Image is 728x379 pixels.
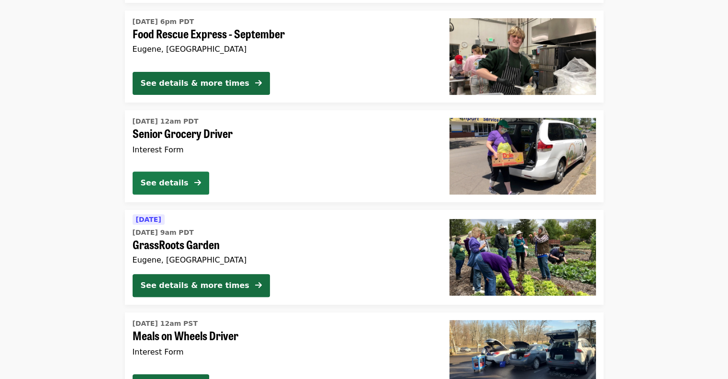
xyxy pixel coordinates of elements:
span: [DATE] [136,216,161,223]
a: See details for "GrassRoots Garden" [125,210,604,305]
time: [DATE] 9am PDT [133,228,194,238]
i: arrow-right icon [255,281,262,290]
i: arrow-right icon [255,79,262,88]
a: See details for "Food Rescue Express - September" [125,11,604,103]
span: Senior Grocery Driver [133,126,434,140]
div: See details & more times [141,280,249,291]
span: GrassRoots Garden [133,238,434,252]
a: See details for "Senior Grocery Driver" [125,110,604,202]
button: See details & more times [133,72,270,95]
span: Meals on Wheels Driver [133,329,434,343]
img: GrassRoots Garden organized by FOOD For Lane County [449,219,596,296]
div: See details & more times [141,78,249,89]
span: Food Rescue Express - September [133,27,434,41]
time: [DATE] 12am PDT [133,116,199,126]
img: Food Rescue Express - September organized by FOOD For Lane County [449,18,596,95]
div: See details [141,177,189,189]
span: Interest Form [133,145,184,154]
button: See details & more times [133,274,270,297]
time: [DATE] 6pm PDT [133,17,194,27]
i: arrow-right icon [194,178,201,187]
div: Eugene, [GEOGRAPHIC_DATA] [133,255,434,264]
button: See details [133,172,209,195]
time: [DATE] 12am PST [133,319,198,329]
img: Senior Grocery Driver organized by FOOD For Lane County [449,118,596,195]
div: Eugene, [GEOGRAPHIC_DATA] [133,45,434,54]
span: Interest Form [133,347,184,356]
